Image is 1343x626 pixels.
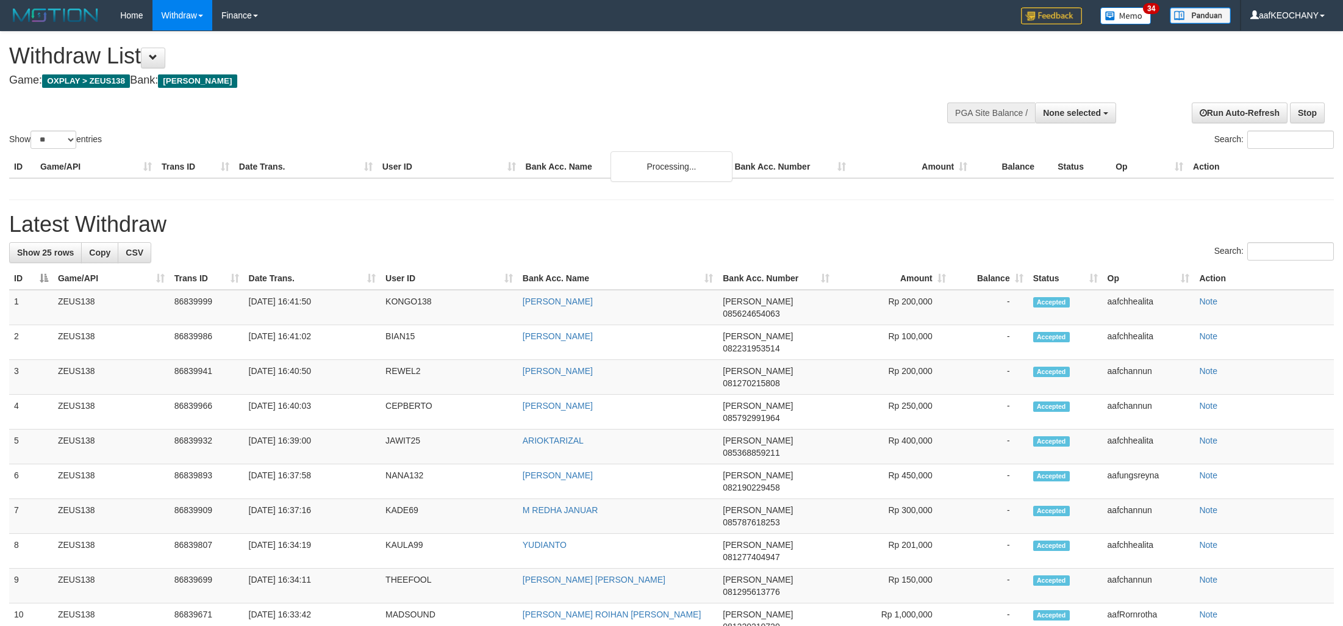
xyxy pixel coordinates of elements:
td: - [951,569,1028,603]
td: 6 [9,464,53,499]
th: Amount: activate to sort column ascending [834,267,951,290]
th: ID [9,156,35,178]
span: Accepted [1033,436,1070,447]
span: [PERSON_NAME] [723,331,793,341]
td: 86839966 [170,395,244,430]
td: Rp 300,000 [834,499,951,534]
td: aafchannun [1103,499,1195,534]
a: Note [1199,436,1217,445]
span: Copy 081277404947 to clipboard [723,552,779,562]
td: 5 [9,430,53,464]
span: Accepted [1033,367,1070,377]
th: Bank Acc. Number: activate to sort column ascending [718,267,834,290]
th: Status [1053,156,1111,178]
td: [DATE] 16:37:16 [244,499,381,534]
a: Note [1199,297,1217,306]
td: NANA132 [381,464,518,499]
td: aafchhealita [1103,534,1195,569]
span: Copy 081295613776 to clipboard [723,587,779,597]
th: Op: activate to sort column ascending [1103,267,1195,290]
td: ZEUS138 [53,464,170,499]
td: - [951,534,1028,569]
td: 4 [9,395,53,430]
td: [DATE] 16:41:02 [244,325,381,360]
span: Accepted [1033,332,1070,342]
td: 86839909 [170,499,244,534]
h1: Withdraw List [9,44,883,68]
a: [PERSON_NAME] ROIHAN [PERSON_NAME] [523,610,701,619]
span: [PERSON_NAME] [723,610,793,619]
a: Note [1199,575,1217,585]
span: [PERSON_NAME] [723,401,793,411]
img: panduan.png [1170,7,1231,24]
td: Rp 200,000 [834,290,951,325]
td: - [951,360,1028,395]
span: Accepted [1033,506,1070,516]
a: [PERSON_NAME] [523,331,593,341]
a: YUDIANTO [523,540,567,550]
td: - [951,325,1028,360]
th: Trans ID [157,156,234,178]
a: M REDHA JANUAR [523,505,598,515]
span: Accepted [1033,575,1070,586]
td: - [951,464,1028,499]
th: Amount [851,156,972,178]
th: Action [1188,156,1334,178]
td: [DATE] 16:34:11 [244,569,381,603]
td: aafchhealita [1103,290,1195,325]
span: [PERSON_NAME] [723,505,793,515]
span: Copy 085368859211 to clipboard [723,448,779,458]
h4: Game: Bank: [9,74,883,87]
span: [PERSON_NAME] [723,297,793,306]
th: Date Trans.: activate to sort column ascending [244,267,381,290]
span: Accepted [1033,471,1070,481]
span: 34 [1143,3,1159,14]
a: Note [1199,331,1217,341]
th: Balance [972,156,1053,178]
span: Show 25 rows [17,248,74,257]
span: Copy 082231953514 to clipboard [723,344,779,353]
td: 7 [9,499,53,534]
td: aafchhealita [1103,325,1195,360]
td: 86839807 [170,534,244,569]
img: Button%20Memo.svg [1100,7,1151,24]
a: Note [1199,470,1217,480]
td: - [951,430,1028,464]
div: Processing... [611,151,732,182]
td: Rp 150,000 [834,569,951,603]
th: Bank Acc. Name [521,156,730,178]
a: Note [1199,610,1217,619]
a: [PERSON_NAME] [523,297,593,306]
a: Copy [81,242,118,263]
span: [PERSON_NAME] [723,575,793,585]
th: Bank Acc. Number [729,156,851,178]
td: BIAN15 [381,325,518,360]
td: ZEUS138 [53,290,170,325]
th: ID: activate to sort column descending [9,267,53,290]
input: Search: [1247,242,1334,261]
label: Search: [1214,242,1334,261]
td: ZEUS138 [53,499,170,534]
td: 86839941 [170,360,244,395]
th: Trans ID: activate to sort column ascending [170,267,244,290]
h1: Latest Withdraw [9,212,1334,237]
td: aafchannun [1103,395,1195,430]
td: KONGO138 [381,290,518,325]
th: Date Trans. [234,156,378,178]
a: Run Auto-Refresh [1192,103,1287,123]
span: Copy 085792991964 to clipboard [723,413,779,423]
a: ARIOKTARIZAL [523,436,584,445]
a: Note [1199,505,1217,515]
td: Rp 100,000 [834,325,951,360]
th: Game/API [35,156,157,178]
span: Copy 081270215808 to clipboard [723,378,779,388]
a: Stop [1290,103,1325,123]
td: Rp 250,000 [834,395,951,430]
td: - [951,395,1028,430]
td: 9 [9,569,53,603]
td: [DATE] 16:37:58 [244,464,381,499]
span: Accepted [1033,401,1070,412]
span: Accepted [1033,297,1070,308]
span: CSV [126,248,143,257]
td: Rp 450,000 [834,464,951,499]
